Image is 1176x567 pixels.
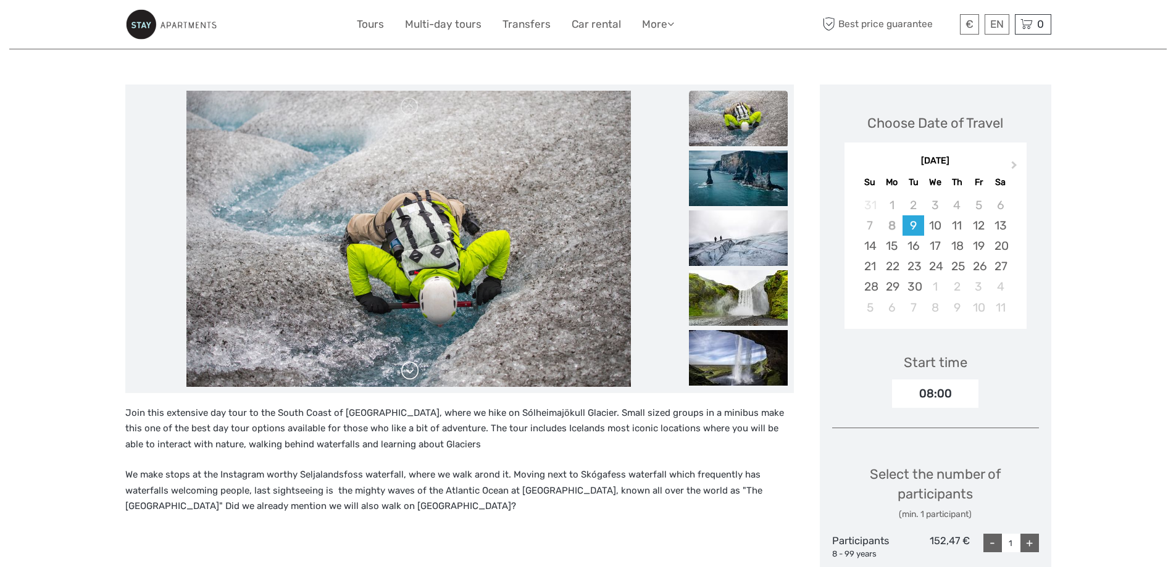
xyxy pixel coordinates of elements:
div: Choose Monday, October 6th, 2025 [881,297,903,318]
div: Choose Wednesday, September 24th, 2025 [924,256,946,276]
img: b61355d75d054440b3177864c5ab5c5d_slider_thumbnail.jpeg [689,210,788,266]
div: EN [985,14,1009,35]
div: Choose Friday, September 12th, 2025 [968,215,990,236]
div: Choose Thursday, September 11th, 2025 [946,215,968,236]
span: Best price guarantee [820,14,957,35]
div: Choose Saturday, September 27th, 2025 [990,256,1011,276]
div: Choose Monday, September 15th, 2025 [881,236,903,256]
img: 801-99f4e115-ac62-49e2-8b0f-3d46981aaa15_logo_small.jpg [125,9,217,39]
div: Mo [881,174,903,191]
div: Not available Sunday, September 7th, 2025 [859,215,881,236]
div: Not available Thursday, September 4th, 2025 [946,195,968,215]
div: Choose Wednesday, October 8th, 2025 [924,297,946,318]
div: Choose Thursday, October 9th, 2025 [946,297,968,318]
div: - [983,534,1002,552]
div: Choose Tuesday, September 16th, 2025 [903,236,924,256]
div: Fr [968,174,990,191]
div: Not available Monday, September 8th, 2025 [881,215,903,236]
div: Choose Thursday, September 18th, 2025 [946,236,968,256]
div: Choose Sunday, October 5th, 2025 [859,297,881,318]
div: Not available Saturday, September 6th, 2025 [990,195,1011,215]
div: Select the number of participants [832,465,1039,521]
div: Choose Thursday, September 25th, 2025 [946,256,968,276]
div: Choose Friday, September 26th, 2025 [968,256,990,276]
div: Not available Sunday, August 31st, 2025 [859,195,881,215]
div: + [1020,534,1039,552]
div: Not available Wednesday, September 3rd, 2025 [924,195,946,215]
a: More [642,15,674,33]
div: Choose Date of Travel [867,114,1003,133]
div: Tu [903,174,924,191]
div: Choose Wednesday, October 1st, 2025 [924,276,946,297]
div: Sa [990,174,1011,191]
div: Choose Tuesday, October 7th, 2025 [903,297,924,318]
a: Car rental [572,15,621,33]
div: Choose Monday, September 22nd, 2025 [881,256,903,276]
span: € [965,18,974,30]
div: Choose Friday, October 3rd, 2025 [968,276,990,297]
div: Choose Thursday, October 2nd, 2025 [946,276,968,297]
div: Not available Tuesday, September 2nd, 2025 [903,195,924,215]
a: Multi-day tours [405,15,482,33]
div: Choose Sunday, September 28th, 2025 [859,276,881,297]
div: Choose Friday, September 19th, 2025 [968,236,990,256]
div: Su [859,174,881,191]
div: (min. 1 participant) [832,508,1039,521]
div: Choose Saturday, September 20th, 2025 [990,236,1011,256]
div: Choose Sunday, September 21st, 2025 [859,256,881,276]
span: 0 [1035,18,1046,30]
button: Next Month [1006,158,1025,178]
div: Choose Friday, October 10th, 2025 [968,297,990,318]
div: Choose Tuesday, September 23rd, 2025 [903,256,924,276]
p: Join this extensive day tour to the South Coast of [GEOGRAPHIC_DATA], where we hike on Sólheimajö... [125,405,794,453]
div: [DATE] [844,155,1027,168]
p: We're away right now. Please check back later! [17,22,140,31]
img: 2dccb5bc9a5447a8b216c5b883c28326_slider_thumbnail.jpeg [689,270,788,326]
div: 08:00 [892,379,978,408]
div: Start time [904,353,967,372]
a: Tours [357,15,384,33]
div: Choose Wednesday, September 17th, 2025 [924,236,946,256]
div: month 2025-09 [848,195,1022,318]
img: a12e4b8f6db74b1ea2393396326e29e7_slider_thumbnail.jpeg [689,91,788,146]
div: We [924,174,946,191]
div: Not available Friday, September 5th, 2025 [968,195,990,215]
a: Transfers [503,15,551,33]
div: Th [946,174,968,191]
div: Participants [832,534,901,560]
div: Choose Tuesday, September 30th, 2025 [903,276,924,297]
div: Choose Saturday, September 13th, 2025 [990,215,1011,236]
div: 152,47 € [901,534,970,560]
div: Choose Wednesday, September 10th, 2025 [924,215,946,236]
img: a12e4b8f6db74b1ea2393396326e29e7_main_slider.jpeg [186,91,631,387]
div: Choose Sunday, September 14th, 2025 [859,236,881,256]
div: Not available Monday, September 1st, 2025 [881,195,903,215]
div: Choose Saturday, October 4th, 2025 [990,276,1011,297]
div: 8 - 99 years [832,548,901,560]
div: Choose Tuesday, September 9th, 2025 [903,215,924,236]
div: Choose Monday, September 29th, 2025 [881,276,903,297]
img: 8611906034704196b58d79eddb30d197_slider_thumbnail.jpeg [689,151,788,206]
p: We make stops at the Instagram worthy Seljalandsfoss waterfall, where we walk arond it. Moving ne... [125,467,794,515]
img: a88d656e09274c8eb6a8211baa1b737c_slider_thumbnail.jpeg [689,330,788,386]
button: Open LiveChat chat widget [142,19,157,34]
div: Choose Saturday, October 11th, 2025 [990,297,1011,318]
